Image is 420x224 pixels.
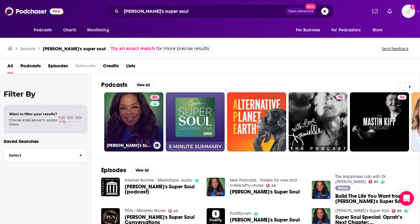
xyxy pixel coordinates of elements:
a: Podcasts [20,61,41,73]
a: 83 [392,209,401,213]
span: 58 [338,94,343,101]
img: Podchaser - Follow, Share and Rate Podcasts [5,5,63,17]
a: Episodes [48,61,68,73]
a: 40 [168,209,178,213]
a: 83[PERSON_NAME]'s Super Soul [104,92,163,151]
span: Charts [63,26,76,34]
a: All [7,61,13,73]
span: Podcasts [34,26,52,34]
span: Logged in as lori.heiselman [402,5,415,18]
a: Charts [59,24,80,36]
h2: Podcasts [101,81,127,89]
button: View All [132,81,154,89]
a: Oprah's Super Soul [230,189,300,194]
span: 40 [173,210,178,212]
span: 82 [374,180,378,183]
button: open menu [292,24,328,36]
a: Lists [126,61,135,73]
h3: [PERSON_NAME]'s Super Soul [107,143,151,148]
a: 54 [350,92,409,151]
span: For Business [296,26,320,34]
p: Saved Searches [4,138,87,144]
button: View All [131,167,153,174]
a: EpisodesView All [101,166,153,174]
span: New [305,4,316,9]
span: [PERSON_NAME]'s Super Soul [230,189,300,194]
h2: Episodes [101,166,126,174]
button: open menu [368,24,390,36]
input: Search podcasts, credits, & more... [121,6,286,16]
span: Want to filter your results? [9,112,57,116]
span: Build The Life You Want from [PERSON_NAME]'s Super Soul [335,194,410,204]
span: Choose a tab above to access filters. [9,118,57,126]
a: Oprah's Super Soul [335,208,389,213]
span: 56 [272,184,276,187]
a: 58 [336,95,345,100]
a: Show notifications dropdown [370,6,380,16]
span: More [372,26,383,34]
img: Build The Life You Want from Oprah's Super Soul [312,181,330,199]
h3: [PERSON_NAME]'s super soul [43,46,106,52]
span: 83 [397,210,401,212]
span: Select [4,153,74,157]
a: Internet Archive - Mediatype: audio [125,178,192,183]
button: open menu [30,24,60,36]
span: Networks [75,61,96,73]
div: Open Intercom Messenger [399,191,414,206]
img: User Profile [402,5,415,18]
a: 82 [368,180,378,183]
span: 54 [400,94,404,101]
a: Oprah's Super Soul [230,217,300,222]
a: 56 [266,184,276,187]
a: 58 [289,92,348,151]
h3: Search [20,46,35,52]
span: Open Advanced [288,10,314,13]
a: Try an exact match [111,45,155,52]
h2: Filter By [4,90,87,98]
a: Oprah's Super Soul (podcast) [125,184,199,194]
button: Show profile menu [402,5,415,18]
button: Select [4,148,87,162]
span: for more precise results [156,45,209,52]
a: New Podcasts - trailers for new and noteworthy shows [230,178,297,188]
span: Monitoring [87,26,109,34]
button: open menu [83,24,117,36]
span: [PERSON_NAME]'s Super Soul (podcast) [125,184,199,194]
button: Open AdvancedNew [286,8,316,15]
a: Build The Life You Want from Oprah's Super Soul [335,194,410,204]
button: open menu [327,24,369,36]
svg: Add a profile image [410,5,415,9]
img: Oprah's Super Soul [207,178,225,196]
a: PodcastsView All [101,81,154,89]
span: 83 [153,94,157,101]
a: Credits [103,61,119,73]
a: The Happiness Lab with Dr. Laurie Santos [335,174,386,184]
a: 83 [150,95,159,100]
a: Show notifications dropdown [385,6,394,16]
div: Search podcasts, credits, & more... [105,4,334,18]
span: [PERSON_NAME]'s Super Soul [230,217,300,222]
a: PGN - Ministers Shows [125,208,166,213]
button: Send feedback [380,46,410,51]
img: Oprah's Super Soul (podcast) [101,178,120,196]
span: Bonus [338,186,348,190]
a: Podiffycom [230,211,251,216]
a: 54 [397,95,407,100]
span: For Podcasters [331,26,361,34]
